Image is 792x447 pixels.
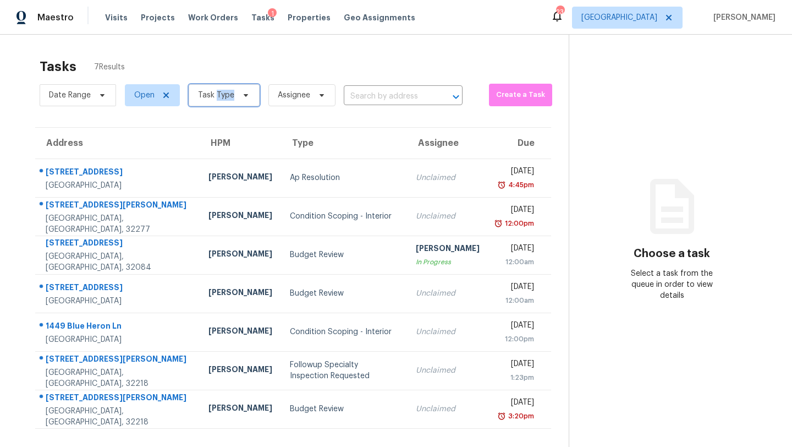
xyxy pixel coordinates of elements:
[556,7,564,18] div: 23
[497,243,534,257] div: [DATE]
[290,172,398,183] div: Ap Resolution
[416,365,480,376] div: Unclaimed
[709,12,776,23] span: [PERSON_NAME]
[497,166,534,179] div: [DATE]
[37,12,74,23] span: Maestro
[46,282,191,296] div: [STREET_ADDRESS]
[344,88,432,105] input: Search by address
[290,211,398,222] div: Condition Scoping - Interior
[105,12,128,23] span: Visits
[497,411,506,422] img: Overdue Alarm Icon
[46,353,191,367] div: [STREET_ADDRESS][PERSON_NAME]
[46,296,191,307] div: [GEOGRAPHIC_DATA]
[503,218,534,229] div: 12:00pm
[208,210,272,223] div: [PERSON_NAME]
[290,359,398,381] div: Followup Specialty Inspection Requested
[497,334,534,345] div: 12:00pm
[290,288,398,299] div: Budget Review
[416,243,480,257] div: [PERSON_NAME]
[497,281,534,295] div: [DATE]
[288,12,331,23] span: Properties
[416,172,480,183] div: Unclaimed
[416,257,480,268] div: In Progress
[448,89,464,105] button: Open
[188,12,238,23] span: Work Orders
[497,179,506,190] img: Overdue Alarm Icon
[46,334,191,345] div: [GEOGRAPHIC_DATA]
[141,12,175,23] span: Projects
[46,367,191,389] div: [GEOGRAPHIC_DATA], [GEOGRAPHIC_DATA], 32218
[200,128,281,159] th: HPM
[46,237,191,251] div: [STREET_ADDRESS]
[46,213,191,235] div: [GEOGRAPHIC_DATA], [GEOGRAPHIC_DATA], 32277
[497,257,534,268] div: 12:00am
[268,8,277,19] div: 1
[290,404,398,415] div: Budget Review
[416,404,480,415] div: Unclaimed
[497,320,534,334] div: [DATE]
[208,325,272,339] div: [PERSON_NAME]
[134,90,155,101] span: Open
[94,62,125,73] span: 7 Results
[46,392,191,406] div: [STREET_ADDRESS][PERSON_NAME]
[208,171,272,185] div: [PERSON_NAME]
[208,287,272,301] div: [PERSON_NAME]
[49,90,91,101] span: Date Range
[506,179,534,190] div: 4:45pm
[416,288,480,299] div: Unclaimed
[278,90,310,101] span: Assignee
[497,372,534,383] div: 1:23pm
[416,326,480,337] div: Unclaimed
[494,89,547,101] span: Create a Task
[46,406,191,428] div: [GEOGRAPHIC_DATA], [GEOGRAPHIC_DATA], 32218
[40,61,76,72] h2: Tasks
[251,14,274,21] span: Tasks
[581,12,657,23] span: [GEOGRAPHIC_DATA]
[497,204,534,218] div: [DATE]
[35,128,200,159] th: Address
[290,326,398,337] div: Condition Scoping - Interior
[290,249,398,260] div: Budget Review
[407,128,488,159] th: Assignee
[497,295,534,306] div: 12:00am
[416,211,480,222] div: Unclaimed
[620,268,723,301] div: Select a task from the queue in order to view details
[46,180,191,191] div: [GEOGRAPHIC_DATA]
[208,364,272,378] div: [PERSON_NAME]
[208,248,272,262] div: [PERSON_NAME]
[46,251,191,273] div: [GEOGRAPHIC_DATA], [GEOGRAPHIC_DATA], 32084
[198,90,234,101] span: Task Type
[208,402,272,416] div: [PERSON_NAME]
[497,397,534,411] div: [DATE]
[281,128,407,159] th: Type
[489,84,552,106] button: Create a Task
[497,358,534,372] div: [DATE]
[344,12,415,23] span: Geo Assignments
[46,320,191,334] div: 1449 Blue Heron Ln
[506,411,534,422] div: 3:20pm
[494,218,503,229] img: Overdue Alarm Icon
[488,128,551,159] th: Due
[46,199,191,213] div: [STREET_ADDRESS][PERSON_NAME]
[634,248,710,259] h3: Choose a task
[46,166,191,180] div: [STREET_ADDRESS]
